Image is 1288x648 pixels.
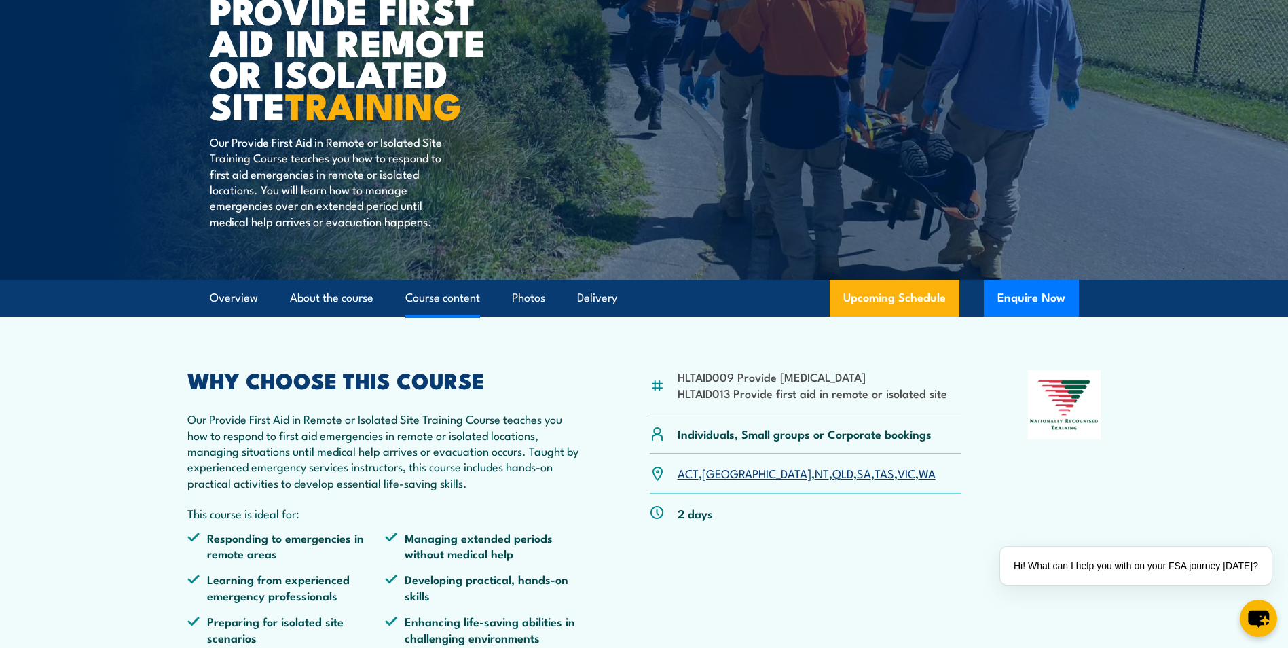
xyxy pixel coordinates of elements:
[187,411,584,490] p: Our Provide First Aid in Remote or Isolated Site Training Course teaches you how to respond to fi...
[875,465,894,481] a: TAS
[1028,370,1101,439] img: Nationally Recognised Training logo.
[290,280,373,316] a: About the course
[285,76,462,132] strong: TRAINING
[678,465,699,481] a: ACT
[815,465,829,481] a: NT
[577,280,617,316] a: Delivery
[385,613,583,645] li: Enhancing life-saving abilities in challenging environments
[984,280,1079,317] button: Enquire Now
[1000,547,1272,585] div: Hi! What can I help you with on your FSA journey [DATE]?
[187,505,584,521] p: This course is ideal for:
[385,530,583,562] li: Managing extended periods without medical help
[678,505,713,521] p: 2 days
[1240,600,1277,637] button: chat-button
[187,613,386,645] li: Preparing for isolated site scenarios
[678,385,947,401] li: HLTAID013 Provide first aid in remote or isolated site
[830,280,959,317] a: Upcoming Schedule
[678,465,936,481] p: , , , , , , ,
[678,426,932,442] p: Individuals, Small groups or Corporate bookings
[210,280,258,316] a: Overview
[678,369,947,384] li: HLTAID009 Provide [MEDICAL_DATA]
[919,465,936,481] a: WA
[187,530,386,562] li: Responding to emergencies in remote areas
[210,134,458,229] p: Our Provide First Aid in Remote or Isolated Site Training Course teaches you how to respond to fi...
[512,280,545,316] a: Photos
[702,465,811,481] a: [GEOGRAPHIC_DATA]
[898,465,915,481] a: VIC
[187,571,386,603] li: Learning from experienced emergency professionals
[832,465,853,481] a: QLD
[187,370,584,389] h2: WHY CHOOSE THIS COURSE
[405,280,480,316] a: Course content
[385,571,583,603] li: Developing practical, hands-on skills
[857,465,871,481] a: SA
